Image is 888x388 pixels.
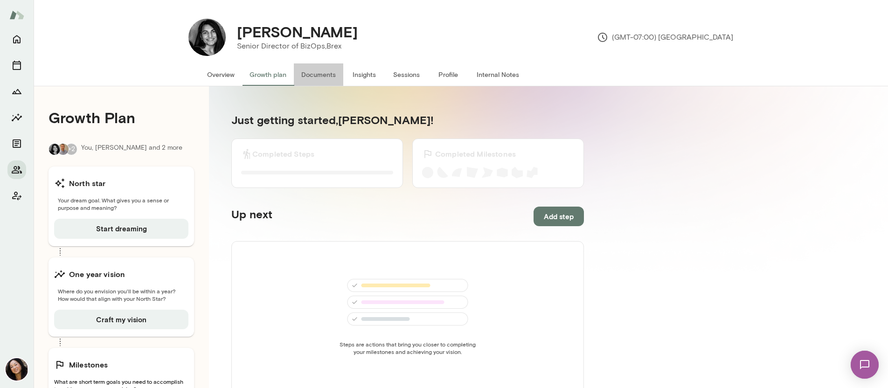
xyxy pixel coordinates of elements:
[597,32,733,43] p: (GMT-07:00) [GEOGRAPHIC_DATA]
[7,56,26,75] button: Sessions
[231,207,272,226] h5: Up next
[294,63,343,86] button: Documents
[435,148,516,159] h6: Completed Milestones
[237,23,358,41] h4: [PERSON_NAME]
[54,219,188,238] button: Start dreaming
[7,160,26,179] button: Members
[49,109,194,126] h4: Growth Plan
[469,63,527,86] button: Internal Notes
[9,6,24,24] img: Mento
[237,41,358,52] p: Senior Director of BizOps, Brex
[54,196,188,211] span: Your dream goal. What gives you a sense or purpose and meaning?
[427,63,469,86] button: Profile
[231,112,584,127] h5: Just getting started, [PERSON_NAME] !
[7,187,26,205] button: Client app
[242,63,294,86] button: Growth plan
[54,287,188,302] span: Where do you envision you'll be within a year? How would that align with your North Star?
[252,148,314,159] h6: Completed Steps
[6,358,28,381] img: Ming Chen
[200,63,242,86] button: Overview
[385,63,427,86] button: Sessions
[65,143,77,155] div: +2
[534,207,584,226] button: Add step
[188,19,226,56] img: Ambika Kumar
[337,340,479,355] span: Steps are actions that bring you closer to completing your milestones and achieving your vision.
[49,144,60,155] img: Ambika Kumar
[7,30,26,48] button: Home
[69,269,125,280] h6: One year vision
[69,359,108,370] h6: Milestones
[54,310,188,329] button: Craft my vision
[81,143,182,155] p: You, [PERSON_NAME] and 2 more
[69,178,106,189] h6: North star
[57,144,69,155] img: Kevin Au
[7,108,26,127] button: Insights
[7,134,26,153] button: Documents
[343,63,385,86] button: Insights
[7,82,26,101] button: Growth Plan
